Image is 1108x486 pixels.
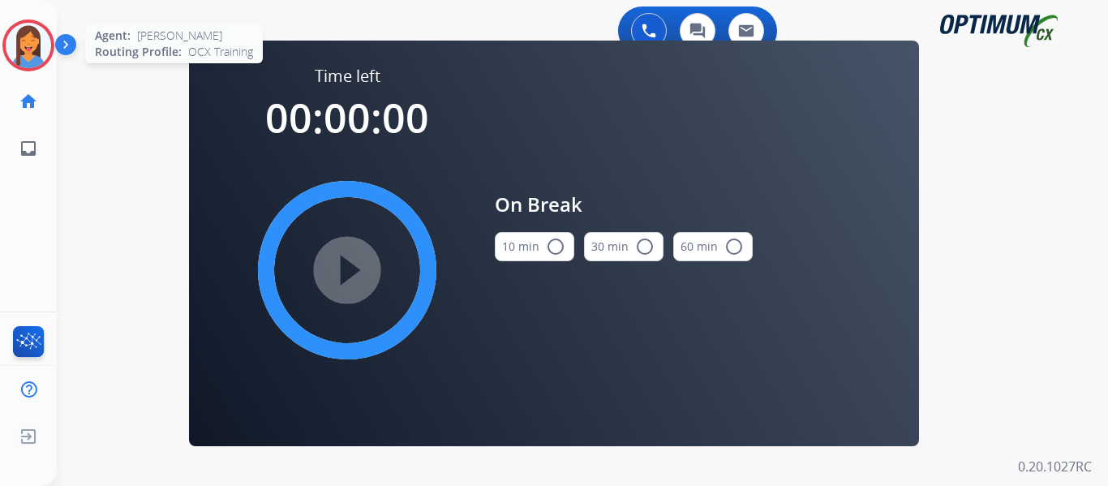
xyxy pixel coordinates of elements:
[584,232,664,261] button: 30 min
[724,237,744,256] mat-icon: radio_button_unchecked
[495,190,753,219] span: On Break
[495,232,574,261] button: 10 min
[95,44,182,60] span: Routing Profile:
[265,90,429,145] span: 00:00:00
[635,237,655,256] mat-icon: radio_button_unchecked
[137,28,222,44] span: [PERSON_NAME]
[19,139,38,158] mat-icon: inbox
[673,232,753,261] button: 60 min
[95,28,131,44] span: Agent:
[1018,457,1092,476] p: 0.20.1027RC
[315,65,380,88] span: Time left
[6,23,51,68] img: avatar
[19,92,38,111] mat-icon: home
[188,44,253,60] span: OCX Training
[546,237,565,256] mat-icon: radio_button_unchecked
